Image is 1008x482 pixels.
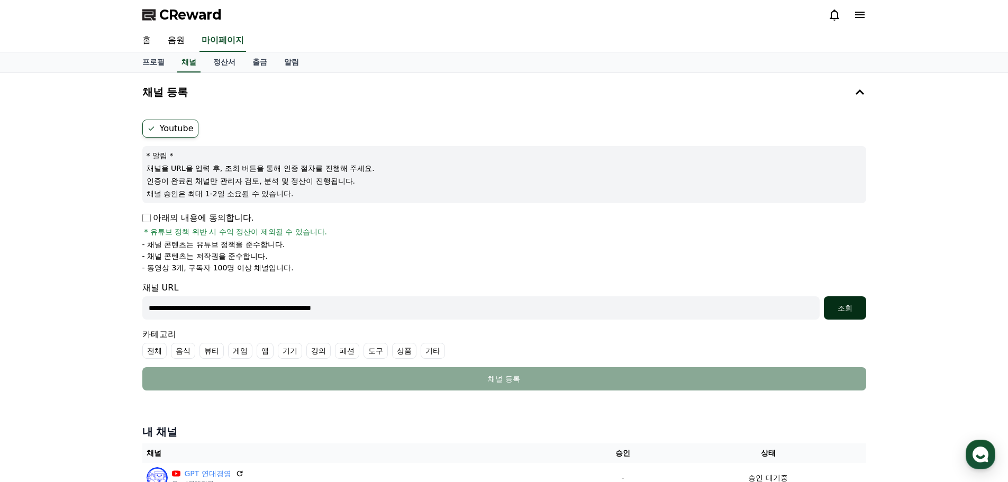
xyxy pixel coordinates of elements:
[142,328,866,359] div: 카테고리
[575,443,670,463] th: 승인
[138,77,870,107] button: 채널 등록
[144,226,328,237] span: * 유튜브 정책 위반 시 수익 정산이 제외될 수 있습니다.
[70,335,137,362] a: 대화
[670,443,866,463] th: 상태
[142,262,294,273] p: - 동영상 3개, 구독자 100명 이상 채널입니다.
[177,52,201,72] a: 채널
[824,296,866,320] button: 조회
[228,343,252,359] label: 게임
[142,6,222,23] a: CReward
[142,239,285,250] p: - 채널 콘텐츠는 유튜브 정책을 준수합니다.
[142,343,167,359] label: 전체
[97,352,110,360] span: 대화
[147,188,862,199] p: 채널 승인은 최대 1-2일 소요될 수 있습니다.
[147,176,862,186] p: 인증이 완료된 채널만 관리자 검토, 분석 및 정산이 진행됩니다.
[392,343,416,359] label: 상품
[276,52,307,72] a: 알림
[142,251,268,261] p: - 채널 콘텐츠는 저작권을 준수합니다.
[335,343,359,359] label: 패션
[3,335,70,362] a: 홈
[142,367,866,390] button: 채널 등록
[142,120,198,138] label: Youtube
[134,52,173,72] a: 프로필
[134,30,159,52] a: 홈
[257,343,274,359] label: 앱
[164,374,845,384] div: 채널 등록
[33,351,40,360] span: 홈
[421,343,445,359] label: 기타
[306,343,331,359] label: 강의
[828,303,862,313] div: 조회
[244,52,276,72] a: 출금
[137,335,203,362] a: 설정
[364,343,388,359] label: 도구
[159,30,193,52] a: 음원
[142,424,866,439] h4: 내 채널
[205,52,244,72] a: 정산서
[185,468,231,479] a: GPT 연대경영
[199,343,224,359] label: 뷰티
[159,6,222,23] span: CReward
[199,30,246,52] a: 마이페이지
[278,343,302,359] label: 기기
[147,163,862,174] p: 채널을 URL을 입력 후, 조회 버튼을 통해 인증 절차를 진행해 주세요.
[142,212,254,224] p: 아래의 내용에 동의합니다.
[164,351,176,360] span: 설정
[142,281,866,320] div: 채널 URL
[142,86,188,98] h4: 채널 등록
[171,343,195,359] label: 음식
[142,443,576,463] th: 채널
